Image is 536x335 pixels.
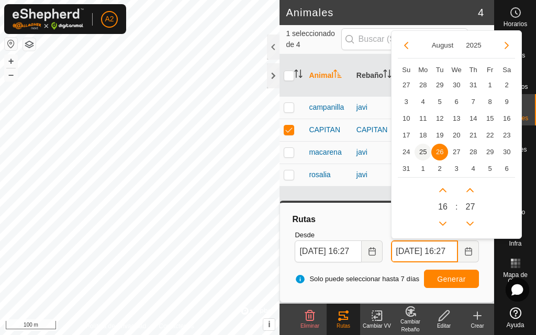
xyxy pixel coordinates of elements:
[465,160,482,177] td: 4
[438,201,448,213] span: 16
[415,127,431,144] td: 18
[295,230,383,240] label: Desde
[309,124,340,135] span: CAPITAN
[465,94,482,110] td: 7
[448,77,465,94] td: 30
[356,102,395,113] div: javi
[294,71,303,79] p-sorticon: Activar para ordenar
[461,322,494,330] div: Crear
[465,144,482,160] td: 28
[398,144,415,160] td: 24
[498,94,515,110] span: 9
[415,110,431,127] td: 11
[23,38,36,51] button: Capas del Mapa
[431,77,448,94] td: 29
[415,144,431,160] span: 25
[448,110,465,127] td: 13
[394,318,427,333] div: Cambiar Rebaño
[398,127,415,144] td: 17
[415,94,431,110] span: 4
[362,240,383,262] button: Choose Date
[497,272,533,284] span: Mapa de Calor
[356,124,395,135] div: CAPITAN
[448,160,465,177] span: 3
[333,71,342,79] p-sorticon: Activar para ordenar
[452,66,462,74] span: We
[352,54,399,97] th: Rebaño
[398,110,415,127] td: 10
[509,240,521,247] span: Infra
[431,160,448,177] td: 2
[462,182,478,199] p-button: Next Minute
[448,94,465,110] td: 6
[383,71,392,79] p-sorticon: Activar para ordenar
[482,160,498,177] td: 5
[495,303,536,332] a: Ayuda
[309,169,330,180] span: rosalia
[356,169,395,180] div: javi
[465,77,482,94] td: 31
[286,6,477,19] h2: Animales
[415,160,431,177] td: 1
[448,144,465,160] span: 27
[309,147,341,158] span: macarena
[295,274,419,284] span: Solo puede seleccionar hasta 7 días
[482,127,498,144] td: 22
[5,68,17,81] button: –
[498,144,515,160] td: 30
[448,127,465,144] span: 20
[498,127,515,144] td: 23
[436,66,444,74] span: Tu
[431,110,448,127] td: 12
[105,14,114,25] span: A2
[431,144,448,160] span: 26
[465,110,482,127] span: 14
[398,77,415,94] span: 27
[478,5,484,20] span: 4
[415,77,431,94] span: 28
[504,21,527,27] span: Horarios
[487,66,493,74] span: Fr
[462,215,478,232] p-button: Previous Minute
[465,127,482,144] td: 21
[341,28,468,50] input: Buscar (S)
[300,323,319,329] span: Eliminar
[398,94,415,110] td: 3
[498,77,515,94] td: 2
[498,160,515,177] td: 6
[431,94,448,110] td: 5
[5,55,17,67] button: +
[458,240,479,262] button: Choose Date
[482,144,498,160] span: 29
[498,110,515,127] span: 16
[466,201,475,213] span: 27
[13,8,84,30] img: Logo Gallagher
[455,201,457,213] span: :
[291,213,483,226] div: Rutas
[434,182,451,199] p-button: Next Hour
[482,94,498,110] td: 8
[286,28,341,50] span: 1 seleccionado de 4
[431,127,448,144] span: 19
[434,215,451,232] p-button: Previous Hour
[356,147,395,158] div: javi
[482,110,498,127] td: 15
[470,66,477,74] span: Th
[305,54,352,97] th: Animal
